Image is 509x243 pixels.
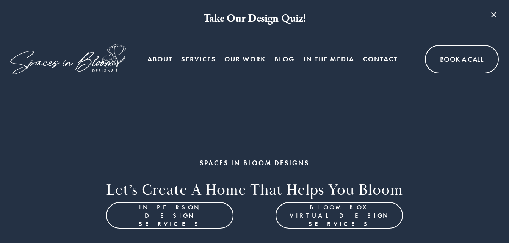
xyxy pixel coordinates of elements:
[21,181,488,200] h2: Let’s Create a home that helps you bloom
[425,45,499,73] a: Book A Call
[10,44,126,74] img: Spaces in Bloom Designs
[363,51,398,67] a: Contact
[181,52,216,66] span: Services
[276,202,403,229] a: Bloom Box Virtual Design Services
[147,51,172,67] a: About
[21,159,488,168] h1: SPACES IN BLOOM DESIGNS
[106,202,233,229] a: In Person Design Services
[224,51,266,67] a: Our Work
[181,51,216,67] a: folder dropdown
[304,51,354,67] a: In the Media
[274,51,295,67] a: Blog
